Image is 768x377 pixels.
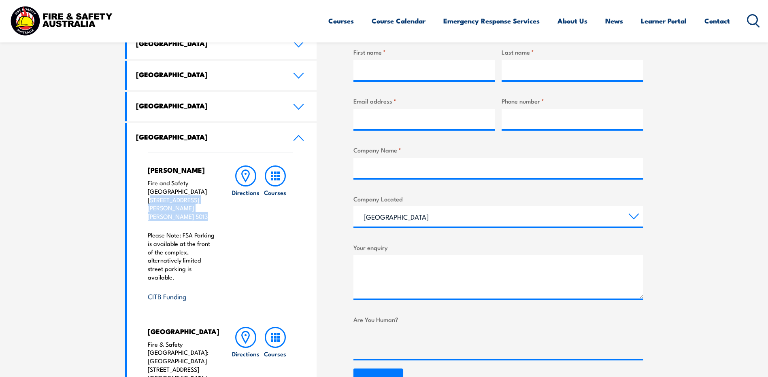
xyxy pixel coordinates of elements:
[127,61,317,90] a: [GEOGRAPHIC_DATA]
[353,145,643,155] label: Company Name
[232,188,260,197] h6: Directions
[148,179,215,221] p: Fire and Safety [GEOGRAPHIC_DATA] [STREET_ADDRESS][PERSON_NAME] [PERSON_NAME] 5013
[353,47,495,57] label: First name
[264,349,286,358] h6: Courses
[127,92,317,121] a: [GEOGRAPHIC_DATA]
[353,243,643,252] label: Your enquiry
[264,188,286,197] h6: Courses
[232,349,260,358] h6: Directions
[353,194,643,203] label: Company Located
[148,165,215,174] h4: [PERSON_NAME]
[502,47,643,57] label: Last name
[136,70,281,79] h4: [GEOGRAPHIC_DATA]
[704,10,730,32] a: Contact
[148,327,215,336] h4: [GEOGRAPHIC_DATA]
[605,10,623,32] a: News
[328,10,354,32] a: Courses
[261,165,290,301] a: Courses
[557,10,587,32] a: About Us
[127,123,317,152] a: [GEOGRAPHIC_DATA]
[443,10,540,32] a: Emergency Response Services
[136,39,281,48] h4: [GEOGRAPHIC_DATA]
[641,10,687,32] a: Learner Portal
[353,327,477,359] iframe: reCAPTCHA
[353,315,643,324] label: Are You Human?
[148,291,187,301] a: CITB Funding
[127,30,317,59] a: [GEOGRAPHIC_DATA]
[148,231,215,282] p: Please Note: FSA Parking is available at the front of the complex, alternatively limited street p...
[231,165,260,301] a: Directions
[136,101,281,110] h4: [GEOGRAPHIC_DATA]
[372,10,425,32] a: Course Calendar
[502,96,643,106] label: Phone number
[136,132,281,141] h4: [GEOGRAPHIC_DATA]
[353,96,495,106] label: Email address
